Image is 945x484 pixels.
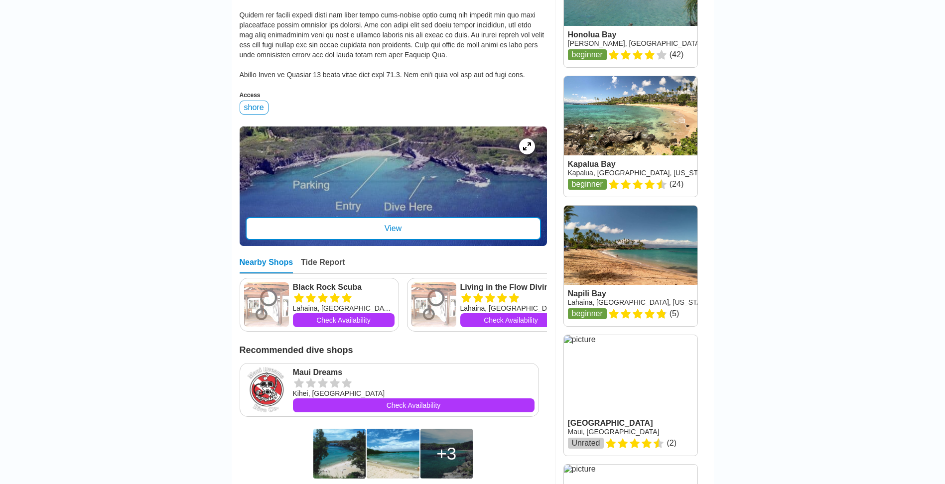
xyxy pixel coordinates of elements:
a: Living in the Flow Diving [460,282,562,292]
div: Access [240,92,547,99]
a: Lahaina, [GEOGRAPHIC_DATA], [US_STATE] [568,298,712,306]
div: Lahaina, [GEOGRAPHIC_DATA], [US_STATE] [460,303,562,313]
h2: Recommended dive shops [240,339,547,356]
div: Nearby Shops [240,258,293,273]
img: This is a view from the trail head. The best diving would be off to the left. [313,429,366,479]
div: Kihei, [GEOGRAPHIC_DATA] [293,388,535,398]
a: Kapalua, [GEOGRAPHIC_DATA], [US_STATE] [568,169,713,177]
div: 3 [436,444,456,464]
img: Living in the Flow Diving [411,282,456,327]
a: Check Availability [293,398,535,412]
div: Lahaina, [GEOGRAPHIC_DATA], [US_STATE] [293,303,395,313]
a: Black Rock Scuba [293,282,395,292]
a: Maui, [GEOGRAPHIC_DATA] [568,428,660,436]
img: Maui Dreams [244,367,289,412]
a: Check Availability [460,313,562,327]
a: entry mapView [240,126,547,246]
img: This is your entry, with an excellent dive location at the point just in the distance. [367,429,419,479]
div: View [246,217,541,240]
a: Maui Dreams [293,367,535,377]
a: [PERSON_NAME], [GEOGRAPHIC_DATA], [US_STATE] [568,39,744,47]
div: shore [240,101,269,115]
img: Black Rock Scuba [244,282,289,327]
a: Check Availability [293,313,395,327]
div: Tide Report [301,258,345,273]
